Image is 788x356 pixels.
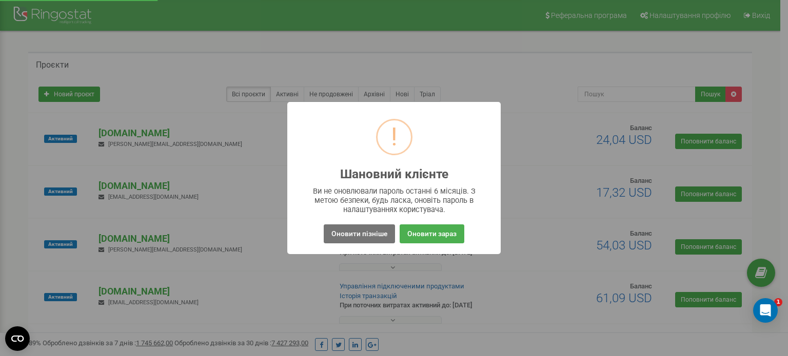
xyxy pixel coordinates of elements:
[5,326,30,351] button: Open CMP widget
[753,298,778,323] div: Open Intercom Messenger
[308,186,481,214] div: Ви не оновлювали пароль останні 6 місяців. З метою безпеки, будь ласка, оновіть пароль в налаштув...
[774,298,782,306] span: 1
[324,224,395,243] button: Оновити пізніше
[340,167,448,181] h2: Шановний клієнте
[391,120,398,154] div: !
[400,224,464,243] button: Оновити зараз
